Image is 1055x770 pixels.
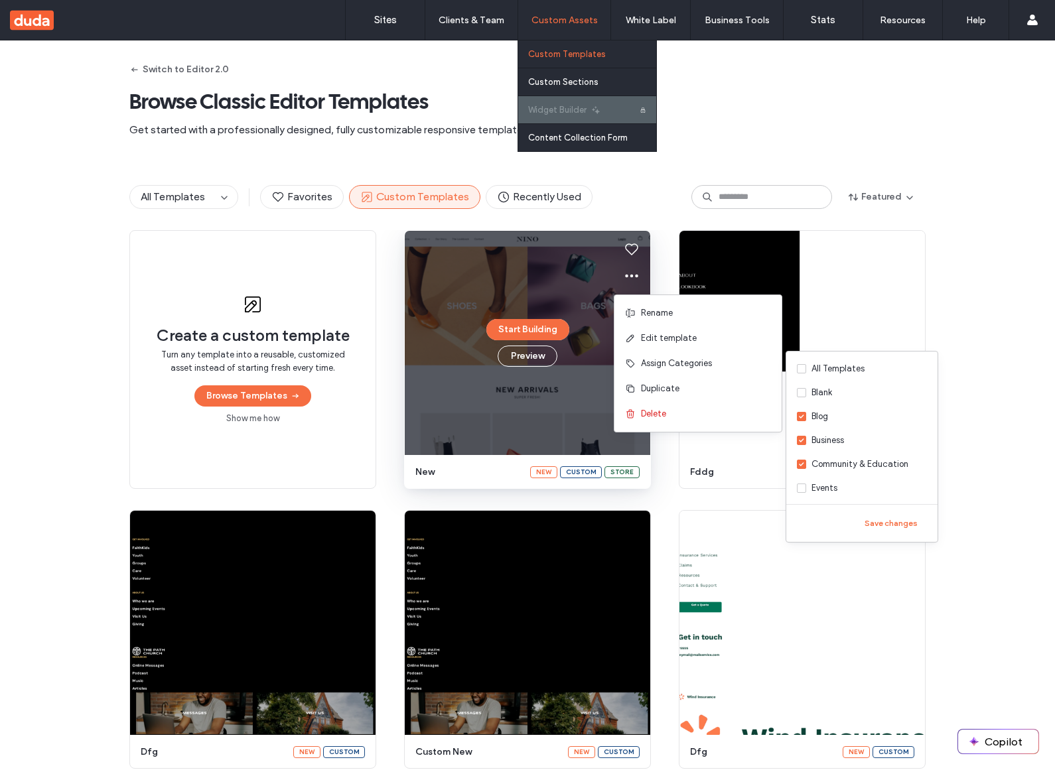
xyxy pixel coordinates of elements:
span: fddg [690,466,797,479]
span: dfg [690,745,835,759]
span: Browse Classic Editor Templates [129,88,926,115]
label: Help [966,15,986,26]
div: Community & Education [811,458,908,471]
span: Turn any template into a reusable, customized asset instead of starting fresh every time. [157,348,349,375]
label: Custom Templates [528,49,606,59]
div: Custom [873,746,914,758]
label: Custom Sections [528,77,598,87]
button: Save changes [855,515,927,531]
a: Custom Sections [528,68,656,96]
button: Preview [498,346,557,367]
button: Custom Templates [349,185,480,209]
div: Business [811,434,844,447]
span: new [415,466,522,479]
div: New [530,466,557,478]
div: Blank [811,386,832,399]
a: Content Collection Form [528,124,656,151]
label: Resources [880,15,926,26]
div: Blog [811,410,828,423]
div: Custom [560,466,602,478]
div: Store [604,466,640,478]
span: dfg [141,745,285,759]
span: Custom Templates [360,190,469,204]
span: Duplicate [641,382,679,395]
button: Switch to Editor 2.0 [129,59,229,80]
button: Browse Templates [194,385,311,407]
label: Content Collection Form [528,133,628,143]
div: New [568,746,595,758]
span: Favorites [271,190,332,204]
button: Recently Used [486,185,593,209]
button: Favorites [260,185,344,209]
button: Copilot [958,730,1038,753]
div: All Templates [811,362,865,375]
span: Edit template [641,332,697,345]
button: Featured [837,186,926,208]
div: New [293,746,320,758]
span: Delete [641,407,666,420]
button: Start Building [486,319,569,340]
label: Business Tools [705,15,770,26]
div: Events [811,481,837,495]
div: Custom [323,746,365,758]
label: Clients & Team [439,15,504,26]
span: Create a custom template [157,326,350,346]
div: Custom [598,746,640,758]
div: New [843,746,870,758]
span: Recently Used [497,190,581,204]
a: Custom Templates [528,40,656,68]
span: custom new [415,745,560,759]
button: All Templates [130,186,216,208]
label: White Label [626,15,676,26]
a: Show me how [226,412,279,425]
label: Custom Assets [531,15,598,26]
span: Rename [641,306,673,320]
span: Assign Categories [641,357,712,370]
label: Sites [374,14,397,26]
label: Stats [811,14,835,26]
span: All Templates [141,190,205,203]
span: Get started with a professionally designed, fully customizable responsive template. [129,123,926,137]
